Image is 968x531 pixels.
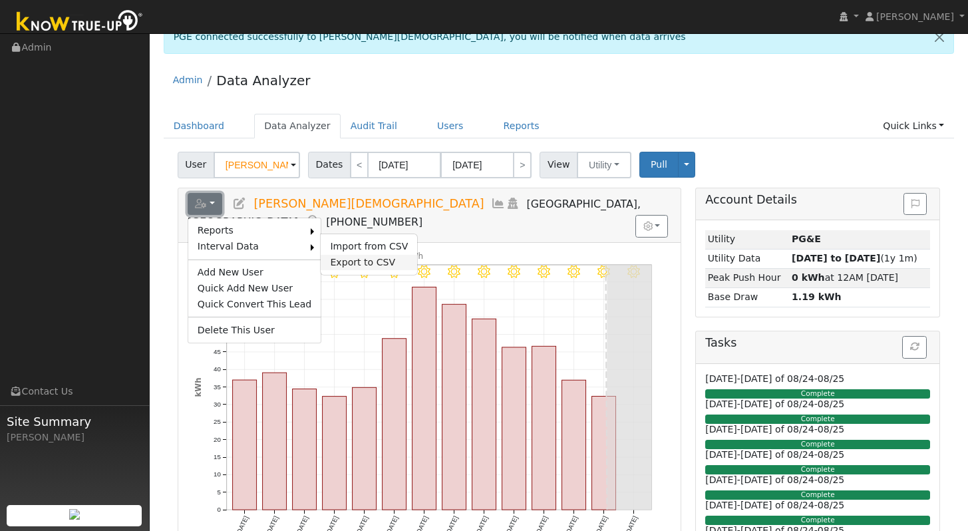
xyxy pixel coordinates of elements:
[538,265,550,278] i: 8/11 - Clear
[873,114,954,138] a: Quick Links
[7,431,142,444] div: [PERSON_NAME]
[448,265,460,278] i: 8/08 - Clear
[705,474,930,486] h6: [DATE]-[DATE] of 08/24-08/25
[705,415,930,424] div: Complete
[792,291,842,302] strong: 1.19 kWh
[69,509,80,520] img: retrieve
[232,197,247,210] a: Edit User (35291)
[427,114,474,138] a: Users
[262,373,286,510] rect: onclick=""
[214,436,221,443] text: 20
[412,287,436,510] rect: onclick=""
[508,265,520,278] i: 8/10 - Clear
[193,378,202,397] text: kWh
[705,465,930,474] div: Complete
[188,223,311,239] a: Reports
[792,272,825,283] strong: 0 kWh
[214,401,221,408] text: 30
[639,152,679,178] button: Pull
[513,152,532,178] a: >
[792,253,917,264] span: (1y 1m)
[232,380,256,510] rect: onclick=""
[317,252,423,261] text: Net Consumption 565 kWh
[540,152,577,178] span: View
[705,373,930,385] h6: [DATE]-[DATE] of 08/24-08/25
[790,268,931,287] td: at 12AM [DATE]
[705,490,930,500] div: Complete
[214,453,221,460] text: 15
[506,197,520,210] a: Login As (last Never)
[253,197,484,210] span: [PERSON_NAME][DEMOGRAPHIC_DATA]
[491,197,506,210] a: Multi-Series Graph
[214,348,221,355] text: 45
[188,280,321,296] a: Quick Add New User
[321,255,417,271] a: Export to CSV
[705,287,789,307] td: Base Draw
[188,265,321,281] a: Add New User
[472,319,496,510] rect: onclick=""
[705,268,789,287] td: Peak Push Hour
[705,399,930,410] h6: [DATE]-[DATE] of 08/24-08/25
[705,424,930,435] h6: [DATE]-[DATE] of 08/24-08/25
[217,488,220,496] text: 5
[188,296,321,312] a: Quick Convert This Lead
[341,114,407,138] a: Audit Trail
[216,73,310,88] a: Data Analyzer
[502,347,526,510] rect: onclick=""
[173,75,203,85] a: Admin
[164,114,235,138] a: Dashboard
[705,389,930,399] div: Complete
[532,347,556,510] rect: onclick=""
[350,152,369,178] a: <
[214,383,221,391] text: 35
[292,389,316,510] rect: onclick=""
[382,339,406,510] rect: onclick=""
[494,114,550,138] a: Reports
[358,265,371,278] i: 8/05 - Clear
[214,152,300,178] input: Select a User
[902,336,927,359] button: Refresh
[328,265,341,278] i: 8/04 - Clear
[322,397,346,510] rect: onclick=""
[577,152,631,178] button: Utility
[217,506,221,514] text: 0
[567,265,580,278] i: 8/12 - Clear
[705,440,930,449] div: Complete
[478,265,490,278] i: 8/09 - Clear
[305,215,319,228] a: Map
[321,239,417,255] a: Import from CSV
[7,413,142,431] span: Site Summary
[592,397,616,510] rect: onclick=""
[214,471,221,478] text: 10
[705,193,930,207] h5: Account Details
[418,265,430,278] i: 8/07 - Clear
[925,21,953,53] a: Close
[178,152,214,178] span: User
[188,239,311,255] a: Interval Data
[876,11,954,22] span: [PERSON_NAME]
[705,516,930,525] div: Complete
[164,20,955,54] div: PGE connected successfully to [PERSON_NAME][DEMOGRAPHIC_DATA], you will be notified when data arr...
[705,336,930,350] h5: Tasks
[308,152,351,178] span: Dates
[188,322,321,338] a: Delete This User
[10,7,150,37] img: Know True-Up
[326,216,422,228] span: [PHONE_NUMBER]
[352,388,376,510] rect: onclick=""
[562,380,585,510] rect: onclick=""
[651,159,667,170] span: Pull
[903,193,927,216] button: Issue History
[705,230,789,250] td: Utility
[597,265,610,278] i: 8/13 - Clear
[442,305,466,510] rect: onclick=""
[792,234,821,244] strong: ID: 17182244, authorized: 08/15/25
[388,265,401,278] i: 8/06 - Clear
[214,419,221,426] text: 25
[792,253,880,264] strong: [DATE] to [DATE]
[705,500,930,511] h6: [DATE]-[DATE] of 08/24-08/25
[254,114,341,138] a: Data Analyzer
[214,366,221,373] text: 40
[705,449,930,460] h6: [DATE]-[DATE] of 08/24-08/25
[705,249,789,268] td: Utility Data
